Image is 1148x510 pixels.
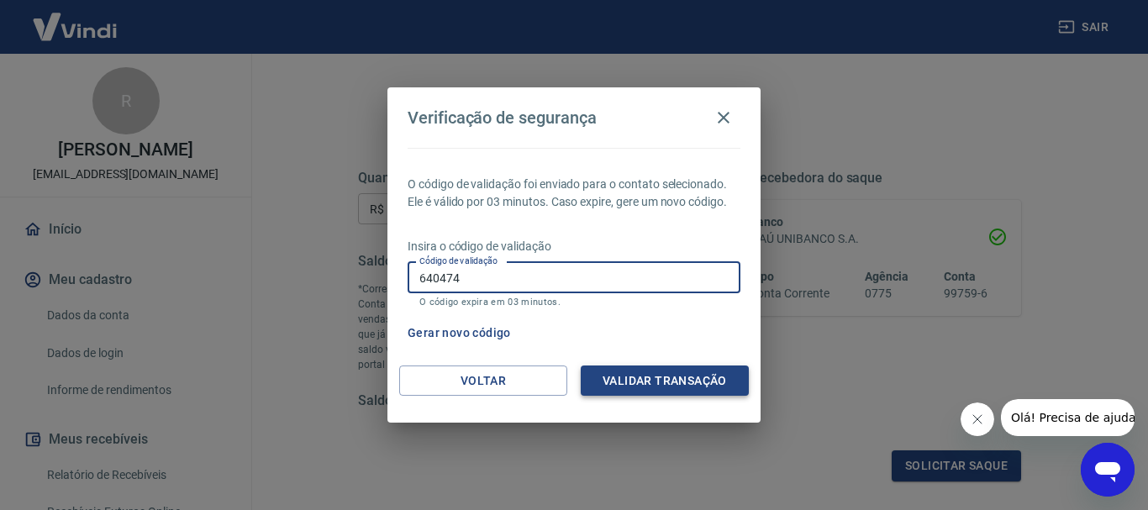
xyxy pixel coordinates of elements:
iframe: Mensagem da empresa [1001,399,1135,436]
h4: Verificação de segurança [408,108,597,128]
iframe: Botão para abrir a janela de mensagens [1081,443,1135,497]
button: Gerar novo código [401,318,518,349]
button: Validar transação [581,365,749,397]
button: Voltar [399,365,567,397]
p: Insira o código de validação [408,238,740,255]
p: O código expira em 03 minutos. [419,297,729,308]
label: Código de validação [419,255,498,267]
p: O código de validação foi enviado para o contato selecionado. Ele é válido por 03 minutos. Caso e... [408,176,740,211]
span: Olá! Precisa de ajuda? [10,12,141,25]
iframe: Fechar mensagem [961,402,994,436]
